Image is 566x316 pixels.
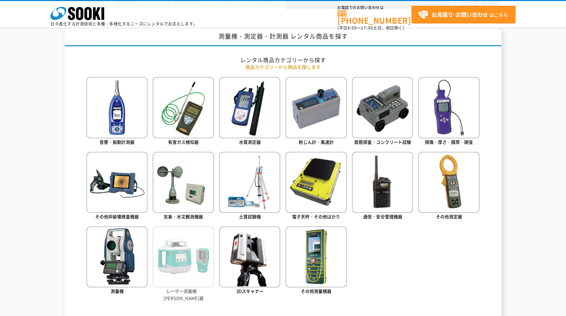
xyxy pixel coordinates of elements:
[50,22,198,26] p: 日々進化する計測技術と多種・多様化するニーズにレンタルでお応えします。
[219,77,280,146] a: 水質測定器
[285,77,347,146] a: 粉じん計・風速計
[436,213,462,220] span: その他測定器
[219,152,280,213] img: 土質試験機
[219,226,280,296] a: 3Dスキャナー
[153,226,214,303] a: レーザー測量機・[PERSON_NAME]器
[86,226,148,296] a: 測量機
[352,77,413,146] a: 鉄筋探査・コンクリート試験
[86,56,480,63] h2: レンタル商品カテゴリーから探す
[292,213,340,220] span: 電子天秤・その他はかり
[219,226,280,287] img: 3Dスキャナー
[299,139,334,145] span: 粉じん計・風速計
[164,213,203,220] span: 気象・水文観測機器
[363,213,402,220] span: 通信・安全管理機器
[301,288,331,294] span: その他測量機器
[239,213,261,220] span: 土質試験機
[86,77,148,138] img: 音響・振動計測器
[65,28,501,46] h1: 測量機・測定器・計測器 レンタル商品を探す
[352,77,413,138] img: 鉄筋探査・コンクリート試験
[95,213,139,220] span: その他非破壊検査機器
[86,152,148,221] a: その他非破壊検査機器
[354,139,411,145] span: 鉄筋探査・コンクリート試験
[411,6,516,24] a: お見積り･お問い合わせはこちら
[348,25,357,31] span: 8:50
[418,152,479,213] img: その他測定器
[86,77,148,146] a: 音響・振動計測器
[285,152,347,221] a: 電子天秤・その他はかり
[337,25,404,31] span: (平日 ～ 土日、祝日除く)
[153,77,214,138] img: 有害ガス検知器
[352,152,413,221] a: 通信・安全管理機器
[153,226,214,287] img: レーザー測量機・墨出器
[285,226,347,287] img: その他測量機器
[432,10,488,18] strong: お見積り･お問い合わせ
[168,139,199,145] span: 有害ガス検知器
[285,77,347,138] img: 粉じん計・風速計
[86,152,148,213] img: その他非破壊検査機器
[361,25,373,31] span: 17:30
[153,77,214,146] a: 有害ガス検知器
[337,10,411,24] a: [PHONE_NUMBER]
[418,77,479,138] img: 探傷・厚さ・膜厚・硬度
[153,152,214,213] img: 気象・水文観測機器
[418,77,479,146] a: 探傷・厚さ・膜厚・硬度
[86,226,148,287] img: 測量機
[352,152,413,213] img: 通信・安全管理機器
[219,152,280,221] a: 土質試験機
[86,63,480,71] p: 商品カテゴリーから商品を探します
[285,226,347,296] a: その他測量機器
[418,10,508,20] span: はこちら
[425,139,473,145] span: 探傷・厚さ・膜厚・硬度
[239,139,261,145] span: 水質測定器
[153,152,214,221] a: 気象・水文観測機器
[285,152,347,213] img: 電子天秤・その他はかり
[236,288,264,294] span: 3Dスキャナー
[418,152,479,221] a: その他測定器
[219,77,280,138] img: 水質測定器
[337,6,411,10] span: お電話でのお問い合わせは
[99,139,134,145] span: 音響・振動計測器
[111,288,124,294] span: 測量機
[163,288,204,301] span: レーザー測量機・[PERSON_NAME]器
